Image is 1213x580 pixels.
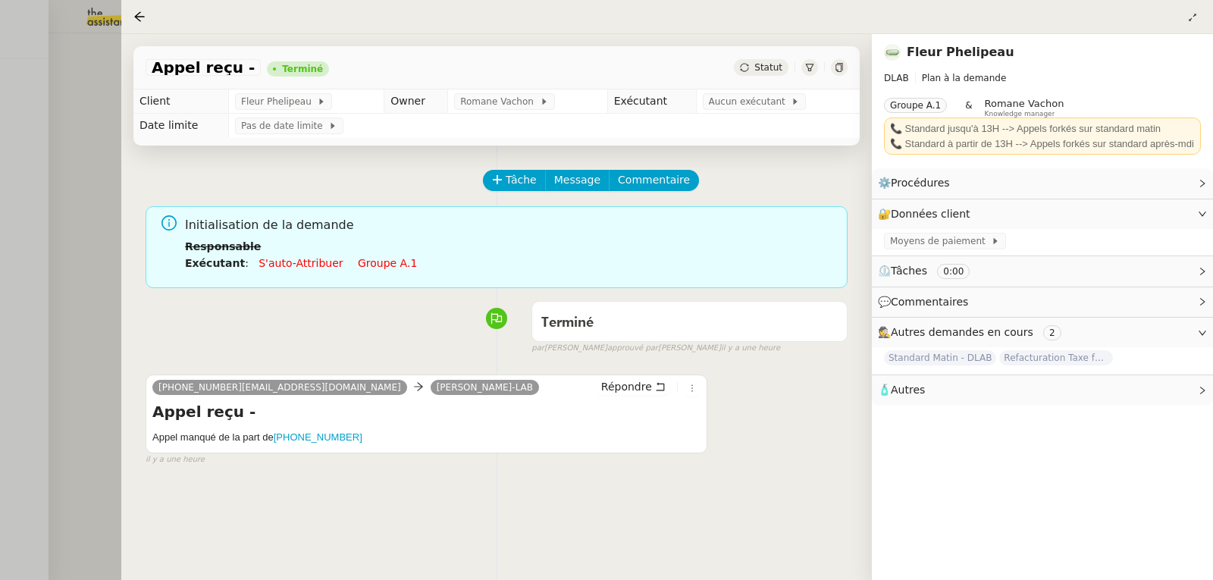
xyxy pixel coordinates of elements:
[884,73,909,83] span: DLAB
[601,379,652,394] span: Répondre
[596,378,671,395] button: Répondre
[241,94,317,109] span: Fleur Phelipeau
[872,287,1213,317] div: 💬Commentaires
[884,350,996,365] span: Standard Matin - DLAB
[937,264,970,279] nz-tag: 0:00
[259,257,343,269] a: S'auto-attribuer
[146,453,205,466] span: il y a une heure
[891,384,925,396] span: Autres
[358,257,417,269] a: Groupe a.1
[618,171,690,189] span: Commentaire
[890,234,991,249] span: Moyens de paiement
[878,205,976,223] span: 🔐
[241,118,328,133] span: Pas de date limite
[609,170,699,191] button: Commentaire
[878,326,1067,338] span: 🕵️
[152,401,701,422] h4: Appel reçu -
[872,256,1213,286] div: ⏲️Tâches 0:00
[384,89,448,114] td: Owner
[985,98,1064,118] app-user-label: Knowledge manager
[245,257,249,269] span: :
[506,171,537,189] span: Tâche
[884,44,901,61] img: 7f9b6497-4ade-4d5b-ae17-2cbe23708554
[152,430,701,445] h5: Appel manqué de la part de
[878,174,957,192] span: ⚙️
[152,60,255,75] span: Appel reçu -
[185,257,245,269] b: Exécutant
[483,170,546,191] button: Tâche
[891,177,950,189] span: Procédures
[607,342,658,355] span: approuvé par
[460,94,539,109] span: Romane Vachon
[158,382,401,393] span: [PHONE_NUMBER][EMAIL_ADDRESS][DOMAIN_NAME]
[878,265,983,277] span: ⏲️
[531,342,544,355] span: par
[721,342,780,355] span: il y a une heure
[891,208,970,220] span: Données client
[890,121,1195,136] div: 📞 Standard jusqu'à 13H --> Appels forkés sur standard matin
[922,73,1007,83] span: Plan à la demande
[907,45,1014,59] a: Fleur Phelipeau
[891,296,968,308] span: Commentaires
[754,62,782,73] span: Statut
[872,168,1213,198] div: ⚙️Procédures
[607,89,696,114] td: Exécutant
[965,98,972,118] span: &
[985,110,1055,118] span: Knowledge manager
[133,114,229,138] td: Date limite
[1043,325,1061,340] nz-tag: 2
[891,326,1033,338] span: Autres demandes en cours
[891,265,927,277] span: Tâches
[878,384,925,396] span: 🧴
[872,375,1213,405] div: 🧴Autres
[531,342,780,355] small: [PERSON_NAME] [PERSON_NAME]
[282,64,323,74] div: Terminé
[185,215,835,236] span: Initialisation de la demande
[274,431,362,443] a: [PHONE_NUMBER]
[185,240,261,252] b: Responsable
[554,171,600,189] span: Message
[872,199,1213,229] div: 🔐Données client
[541,316,594,330] span: Terminé
[545,170,610,191] button: Message
[133,89,229,114] td: Client
[709,94,791,109] span: Aucun exécutant
[878,296,975,308] span: 💬
[872,318,1213,347] div: 🕵️Autres demandes en cours 2
[431,381,539,394] a: [PERSON_NAME]-LAB
[999,350,1113,365] span: Refacturation Taxe foncière 2025
[985,98,1064,109] span: Romane Vachon
[884,98,947,113] nz-tag: Groupe A.1
[890,136,1195,152] div: 📞 Standard à partir de 13H --> Appels forkés sur standard après-mdi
